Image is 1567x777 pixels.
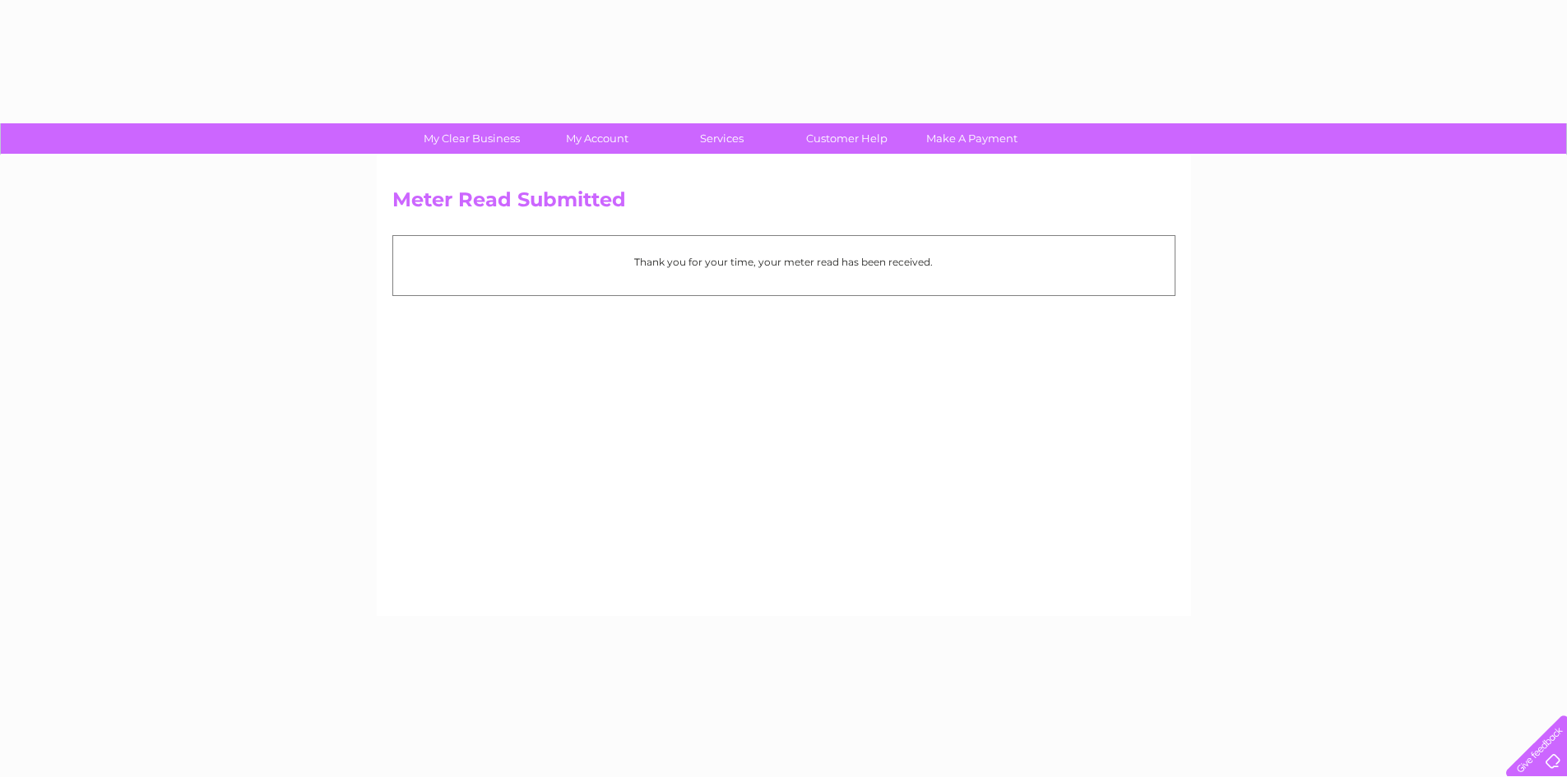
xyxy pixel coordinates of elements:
[529,123,665,154] a: My Account
[779,123,915,154] a: Customer Help
[401,254,1166,270] p: Thank you for your time, your meter read has been received.
[392,188,1175,220] h2: Meter Read Submitted
[904,123,1040,154] a: Make A Payment
[654,123,790,154] a: Services
[404,123,540,154] a: My Clear Business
